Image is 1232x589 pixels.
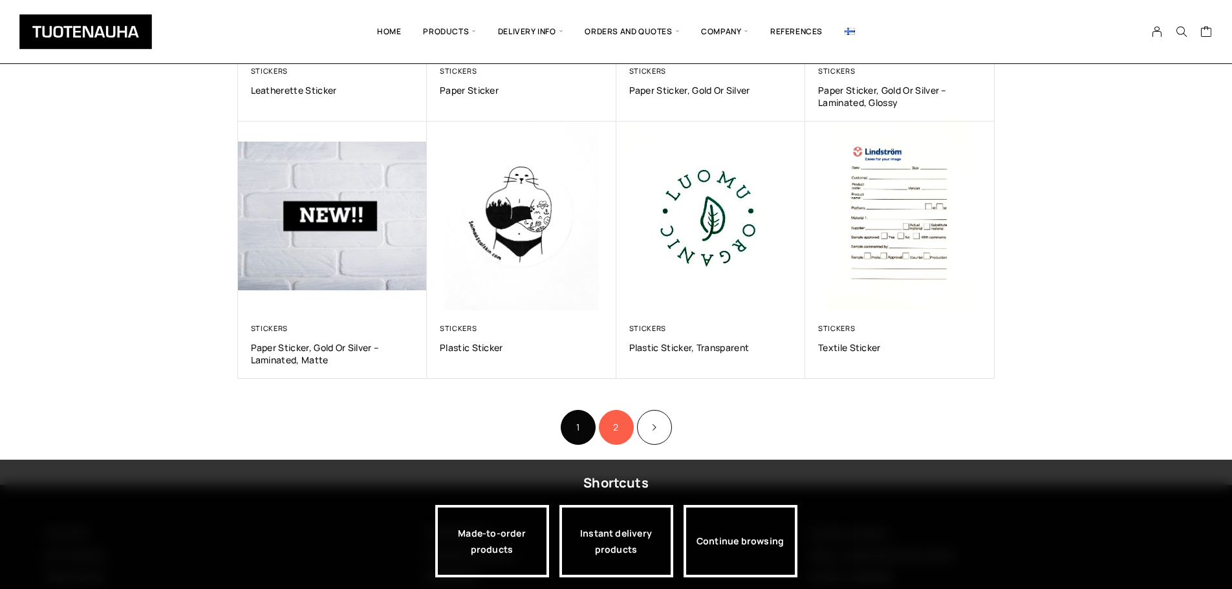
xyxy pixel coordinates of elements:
a: Made-to-order products [435,505,549,577]
a: Plastic sticker, transparent [629,341,793,354]
a: Stickers [818,66,856,76]
img: Tuotenauha Oy [19,14,152,49]
span: Delivery info [487,10,574,54]
a: Paper sticker, Gold or Silver [629,84,793,96]
a: Stickers [629,66,667,76]
a: Plastic sticker [440,341,603,354]
a: Home [366,10,412,54]
a: Paper sticker, Gold or Silver – laminated, glossy [818,84,982,109]
img: Suomi [845,28,855,35]
a: References [759,10,834,54]
a: Paper sticker [440,84,603,96]
nav: Product Pagination [238,408,995,446]
a: Instant delivery products [559,505,673,577]
a: Leatherette Sticker [251,84,415,96]
a: Stickers [440,66,477,76]
a: Textile sticker [818,341,982,354]
a: Stickers [440,323,477,333]
a: My Account [1145,26,1170,37]
div: Continue browsing [684,505,797,577]
a: Stickers [251,66,288,76]
button: Search [1169,26,1194,37]
a: Stickers [818,323,856,333]
a: Stickers [251,323,288,333]
a: Cart [1200,25,1213,41]
a: Page 2 [599,410,634,445]
span: Products [412,10,486,54]
span: Page 1 [561,410,596,445]
a: Stickers [629,323,667,333]
span: Orders and quotes [574,10,690,54]
div: Shortcuts [583,471,649,495]
span: Company [690,10,759,54]
a: Paper sticker, Gold or Silver – laminated, matte [251,341,415,366]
